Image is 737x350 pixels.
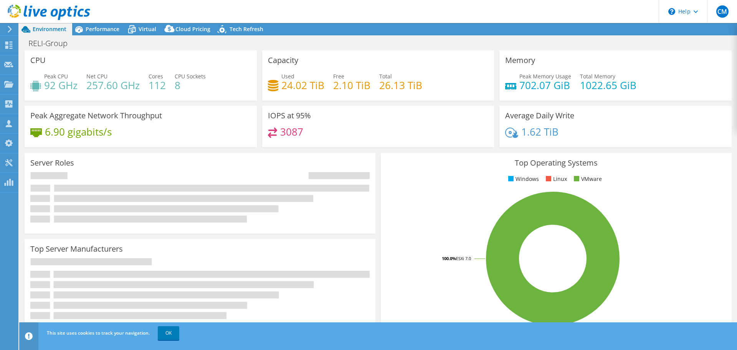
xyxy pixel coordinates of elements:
span: Free [333,73,344,80]
svg: \n [668,8,675,15]
h3: Average Daily Write [505,111,574,120]
span: Peak Memory Usage [519,73,571,80]
li: Linux [544,175,567,183]
h4: 24.02 TiB [281,81,324,90]
span: Total [379,73,392,80]
h4: 92 GHz [44,81,78,90]
h4: 112 [149,81,166,90]
h4: 26.13 TiB [379,81,422,90]
h3: CPU [30,56,46,65]
tspan: ESXi 7.0 [456,255,471,261]
h3: Memory [505,56,535,65]
h1: RELI-Group [25,39,79,48]
h3: Top Operating Systems [387,159,726,167]
span: Environment [33,25,66,33]
h4: 6.90 gigabits/s [45,128,112,136]
h3: Top Server Manufacturers [30,245,123,253]
h3: Peak Aggregate Network Throughput [30,111,162,120]
span: Cloud Pricing [175,25,210,33]
h4: 1.62 TiB [521,128,559,136]
span: CM [716,5,729,18]
span: Virtual [139,25,156,33]
h3: IOPS at 95% [268,111,311,120]
span: Performance [86,25,119,33]
h4: 2.10 TiB [333,81,370,90]
h3: Server Roles [30,159,74,167]
li: Windows [506,175,539,183]
tspan: 100.0% [442,255,456,261]
span: Used [281,73,294,80]
span: Tech Refresh [230,25,263,33]
h4: 257.60 GHz [86,81,140,90]
span: Net CPU [86,73,107,80]
h3: Capacity [268,56,298,65]
h4: 8 [175,81,206,90]
span: Total Memory [580,73,615,80]
span: This site uses cookies to track your navigation. [47,330,150,336]
span: CPU Sockets [175,73,206,80]
h4: 3087 [280,128,303,136]
span: Cores [149,73,163,80]
span: Peak CPU [44,73,68,80]
h4: 1022.65 GiB [580,81,636,90]
a: OK [158,326,179,340]
h4: 702.07 GiB [519,81,571,90]
li: VMware [572,175,602,183]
